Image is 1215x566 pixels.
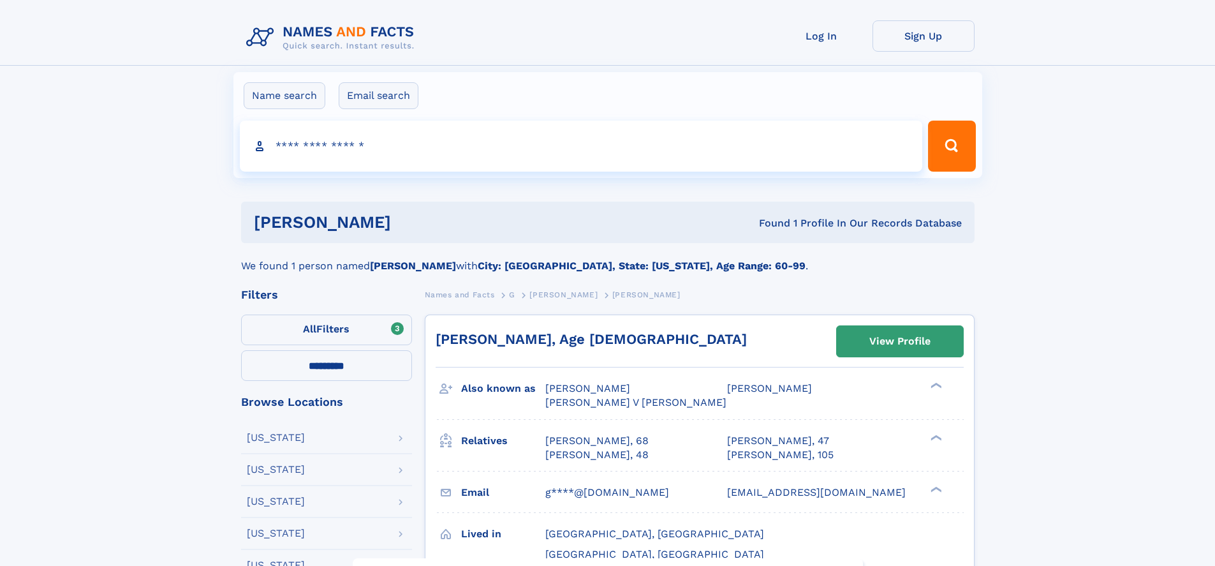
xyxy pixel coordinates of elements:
[545,396,726,408] span: [PERSON_NAME] V [PERSON_NAME]
[575,216,962,230] div: Found 1 Profile In Our Records Database
[509,290,515,299] span: G
[545,548,764,560] span: [GEOGRAPHIC_DATA], [GEOGRAPHIC_DATA]
[247,528,305,539] div: [US_STATE]
[461,378,545,399] h3: Also known as
[927,382,943,390] div: ❯
[247,433,305,443] div: [US_STATE]
[247,465,305,475] div: [US_STATE]
[727,448,834,462] a: [PERSON_NAME], 105
[241,243,975,274] div: We found 1 person named with .
[244,82,325,109] label: Name search
[509,287,515,302] a: G
[461,482,545,503] h3: Email
[303,323,316,335] span: All
[241,20,425,55] img: Logo Names and Facts
[869,327,931,356] div: View Profile
[545,448,649,462] a: [PERSON_NAME], 48
[545,382,630,394] span: [PERSON_NAME]
[461,430,545,452] h3: Relatives
[247,496,305,507] div: [US_STATE]
[545,528,764,540] span: [GEOGRAPHIC_DATA], [GEOGRAPHIC_DATA]
[837,326,963,357] a: View Profile
[927,485,943,493] div: ❯
[461,523,545,545] h3: Lived in
[240,121,923,172] input: search input
[727,434,829,448] a: [PERSON_NAME], 47
[241,315,412,345] label: Filters
[425,287,495,302] a: Names and Facts
[339,82,418,109] label: Email search
[529,290,598,299] span: [PERSON_NAME]
[727,486,906,498] span: [EMAIL_ADDRESS][DOMAIN_NAME]
[770,20,873,52] a: Log In
[478,260,806,272] b: City: [GEOGRAPHIC_DATA], State: [US_STATE], Age Range: 60-99
[370,260,456,272] b: [PERSON_NAME]
[436,331,747,347] a: [PERSON_NAME], Age [DEMOGRAPHIC_DATA]
[529,287,598,302] a: [PERSON_NAME]
[241,289,412,301] div: Filters
[254,214,575,230] h1: [PERSON_NAME]
[612,290,681,299] span: [PERSON_NAME]
[873,20,975,52] a: Sign Up
[928,121,975,172] button: Search Button
[727,382,812,394] span: [PERSON_NAME]
[241,396,412,408] div: Browse Locations
[927,433,943,442] div: ❯
[545,434,649,448] a: [PERSON_NAME], 68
